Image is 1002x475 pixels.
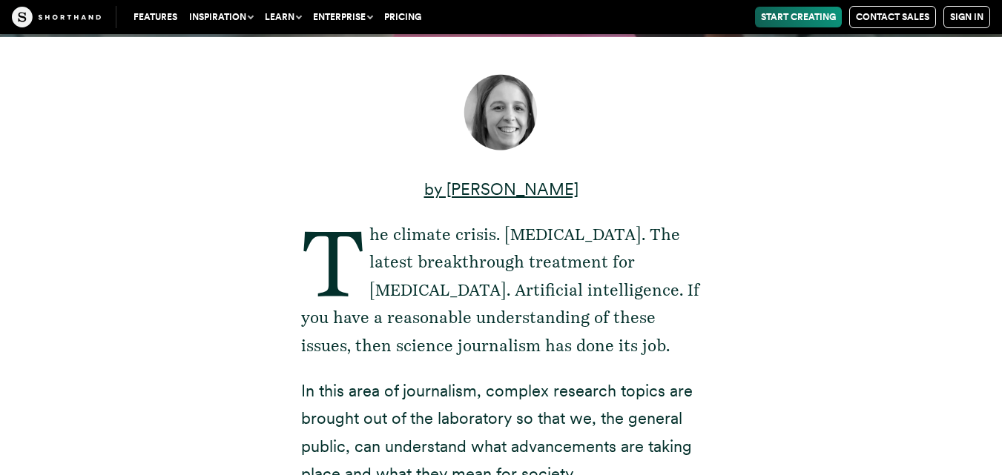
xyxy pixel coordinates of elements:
[128,7,183,27] a: Features
[259,7,307,27] button: Learn
[755,7,842,27] a: Start Creating
[849,6,936,28] a: Contact Sales
[183,7,259,27] button: Inspiration
[424,179,579,199] a: by [PERSON_NAME]
[301,221,702,359] p: The climate crisis. [MEDICAL_DATA]. The latest breakthrough treatment for [MEDICAL_DATA]. Artific...
[307,7,378,27] button: Enterprise
[12,7,101,27] img: The Craft
[943,6,990,28] a: Sign in
[378,7,427,27] a: Pricing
